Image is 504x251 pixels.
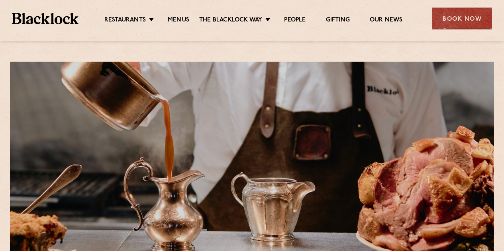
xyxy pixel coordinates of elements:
a: People [284,16,306,25]
a: Gifting [326,16,350,25]
img: BL_Textured_Logo-footer-cropped.svg [12,13,78,24]
a: Restaurants [104,16,146,25]
a: Menus [168,16,189,25]
a: Our News [370,16,403,25]
div: Book Now [432,8,492,29]
a: The Blacklock Way [199,16,262,25]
